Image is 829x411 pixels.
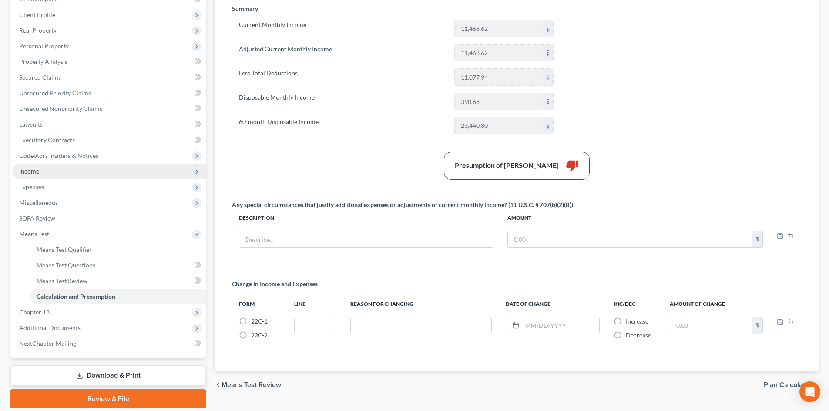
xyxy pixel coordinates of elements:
[19,152,98,159] span: Codebtors Insiders & Notices
[235,20,450,37] label: Current Monthly Income
[543,20,553,37] div: $
[232,4,560,13] p: Summary
[10,365,206,386] a: Download & Print
[19,74,61,81] span: Secured Claims
[235,44,450,62] label: Adjusted Current Monthly Income
[19,42,69,50] span: Personal Property
[30,257,206,273] a: Means Test Questions
[12,70,206,85] a: Secured Claims
[19,27,57,34] span: Real Property
[37,246,92,253] span: Means Test Qualifier
[232,209,500,227] th: Description
[663,295,770,313] th: Amount of Change
[19,214,55,222] span: SOFA Review
[12,54,206,70] a: Property Analysis
[37,261,95,269] span: Means Test Questions
[232,295,287,313] th: Form
[19,136,75,144] span: Executory Contracts
[19,89,91,97] span: Unsecured Priority Claims
[19,340,76,347] span: NextChapter Mailing
[455,69,543,85] input: 0.00
[19,199,58,206] span: Miscellaneous
[752,317,762,334] div: $
[215,381,222,388] i: chevron_left
[215,381,281,388] button: chevron_left Means Test Review
[30,273,206,289] a: Means Test Review
[235,117,450,134] label: 60-month Disposable Income
[500,209,770,227] th: Amount
[19,167,39,175] span: Income
[499,295,607,313] th: Date of Change
[19,230,49,237] span: Means Test
[19,120,43,128] span: Lawsuits
[543,45,553,61] div: $
[232,200,573,209] div: Any special circumstances that justify additional expenses or adjustments of current monthly inco...
[222,381,281,388] span: Means Test Review
[455,45,543,61] input: 0.00
[12,132,206,148] a: Executory Contracts
[455,160,559,170] div: Presumption of [PERSON_NAME]
[12,211,206,226] a: SOFA Review
[626,317,648,325] span: Increase
[752,231,762,247] div: $
[19,11,55,18] span: Client Profile
[251,331,268,339] span: 22C-2
[12,101,206,117] a: Unsecured Nonpriority Claims
[543,117,553,134] div: $
[455,117,543,134] input: 0.00
[232,280,318,288] p: Change in Income and Expenses
[351,317,491,334] input: --
[764,381,812,388] span: Plan Calculator
[455,93,543,110] input: 0.00
[30,242,206,257] a: Means Test Qualifier
[12,85,206,101] a: Unsecured Priority Claims
[764,381,819,388] button: Plan Calculator chevron_right
[37,293,115,300] span: Calculation and Presumption
[670,317,752,334] input: 0.00
[343,295,499,313] th: Reason for Changing
[19,308,50,316] span: Chapter 13
[235,93,450,110] label: Disposable Monthly Income
[10,389,206,408] a: Review & File
[522,317,599,334] input: MM/DD/YYYY
[19,183,44,190] span: Expenses
[626,331,651,339] span: Decrease
[607,295,663,313] th: Inc/Dec
[19,105,102,112] span: Unsecured Nonpriority Claims
[239,231,493,247] input: Describe...
[251,317,268,325] span: 22C-1
[543,93,553,110] div: $
[508,231,752,247] input: 0.00
[543,69,553,85] div: $
[30,289,206,304] a: Calculation and Presumption
[287,295,343,313] th: Line
[235,68,450,86] label: Less Total Deductions
[566,159,579,172] i: thumb_down
[799,381,820,402] div: Open Intercom Messenger
[12,336,206,351] a: NextChapter Mailing
[37,277,87,284] span: Means Test Review
[19,58,67,65] span: Property Analysis
[12,117,206,132] a: Lawsuits
[455,20,543,37] input: 0.00
[19,324,81,331] span: Additional Documents
[295,317,336,334] input: --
